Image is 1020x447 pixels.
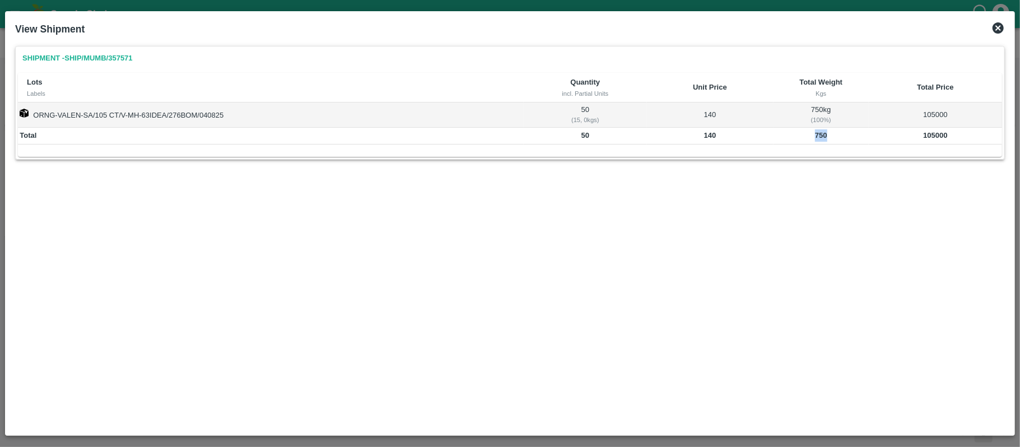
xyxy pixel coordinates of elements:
td: 140 [647,103,774,127]
div: ( 100 %) [775,115,867,125]
b: View Shipment [15,24,85,35]
td: ORNG-VALEN-SA/105 CT/V-MH-63IDEA/276BOM/040825 [18,103,524,127]
b: 750 [815,131,827,139]
b: 50 [581,131,589,139]
div: Kgs [783,89,860,99]
td: 105000 [869,103,1002,127]
div: Labels [27,89,515,99]
div: incl. Partial Units [533,89,637,99]
td: 50 [524,103,646,127]
b: 140 [704,131,716,139]
a: Shipment -SHIP/MUMB/357571 [18,49,137,68]
b: 105000 [923,131,947,139]
b: Quantity [570,78,600,86]
img: box [20,109,29,118]
b: Total Weight [799,78,842,86]
b: Unit Price [693,83,727,91]
b: Lots [27,78,42,86]
b: Total [20,131,36,139]
b: Total Price [917,83,954,91]
td: 750 kg [774,103,869,127]
div: ( 15, 0 kgs) [525,115,645,125]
